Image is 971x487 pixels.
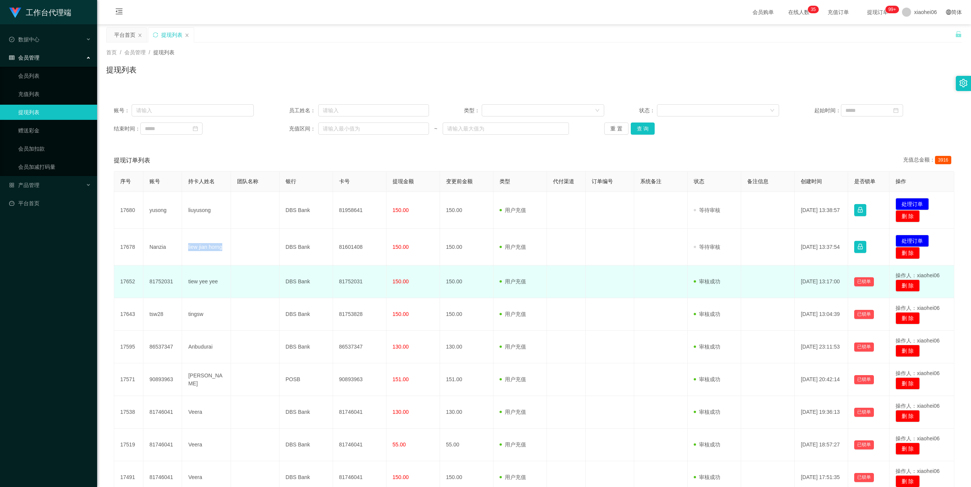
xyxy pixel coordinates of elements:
span: / [120,49,121,55]
td: 81746041 [143,429,182,461]
td: DBS Bank [280,429,333,461]
span: 用户充值 [500,409,526,415]
span: 等待审核 [694,207,720,213]
span: 订单编号 [592,178,613,184]
span: 操作人：xiaohei06 [896,370,940,376]
td: 81746041 [333,396,387,429]
button: 已锁单 [854,342,874,352]
a: 充值列表 [18,86,91,102]
span: 150.00 [393,207,409,213]
sup: 980 [885,6,899,13]
td: 17680 [114,192,143,229]
td: 17678 [114,229,143,265]
span: 状态 [694,178,704,184]
span: 130.00 [393,344,409,350]
span: 55.00 [393,441,406,448]
span: 操作人：xiaohei06 [896,305,940,311]
td: tingsw [182,298,231,331]
span: 审核成功 [694,409,720,415]
button: 已锁单 [854,310,874,319]
button: 删 除 [896,247,920,259]
td: 17652 [114,265,143,298]
td: 81958641 [333,192,387,229]
i: 图标: table [9,55,14,60]
span: 会员管理 [9,55,39,61]
span: 充值订单 [824,9,853,15]
span: 150.00 [393,311,409,317]
i: 图标: check-circle-o [9,37,14,42]
span: 起始时间： [814,107,841,115]
a: 会员加减打码量 [18,159,91,174]
td: 17643 [114,298,143,331]
span: 产品管理 [9,182,39,188]
span: 操作 [896,178,906,184]
span: 操作人：xiaohei06 [896,338,940,344]
button: 已锁单 [854,375,874,384]
span: 提现订单 [863,9,892,15]
span: 充值区间： [289,125,319,133]
td: liew jian horng [182,229,231,265]
a: 会员列表 [18,68,91,83]
span: 序号 [120,178,131,184]
td: DBS Bank [280,192,333,229]
a: 提现列表 [18,105,91,120]
i: 图标: down [595,108,600,113]
button: 删 除 [896,280,920,292]
span: 等待审核 [694,244,720,250]
span: 账号： [114,107,132,115]
button: 删 除 [896,210,920,222]
div: 平台首页 [114,28,135,42]
button: 重 置 [604,123,628,135]
i: 图标: down [770,108,775,113]
span: 用户充值 [500,474,526,480]
span: 团队名称 [237,178,258,184]
span: 账号 [149,178,160,184]
input: 请输入 [318,104,429,116]
span: 用户充值 [500,311,526,317]
span: 代付渠道 [553,178,574,184]
span: / [149,49,150,55]
span: 用户充值 [500,344,526,350]
td: tsw28 [143,298,182,331]
td: DBS Bank [280,396,333,429]
td: Nanzia [143,229,182,265]
i: 图标: calendar [193,126,198,131]
span: 用户充值 [500,376,526,382]
td: 150.00 [440,298,493,331]
span: 类型 [500,178,510,184]
i: 图标: unlock [955,31,962,38]
i: 图标: close [185,33,189,38]
span: 操作人：xiaohei06 [896,435,940,441]
span: 首页 [106,49,117,55]
td: yusong [143,192,182,229]
span: 变更前金额 [446,178,473,184]
td: [DATE] 18:57:27 [795,429,848,461]
td: 81753828 [333,298,387,331]
td: 150.00 [440,265,493,298]
button: 已锁单 [854,473,874,482]
a: 赠送彩金 [18,123,91,138]
span: ~ [429,125,443,133]
span: 操作人：xiaohei06 [896,272,940,278]
div: 提现列表 [161,28,182,42]
span: 审核成功 [694,474,720,480]
span: 系统备注 [640,178,661,184]
span: 银行 [286,178,296,184]
input: 请输入最大值为 [443,123,569,135]
td: 17519 [114,429,143,461]
span: 审核成功 [694,441,720,448]
span: 持卡人姓名 [188,178,215,184]
td: DBS Bank [280,298,333,331]
span: 卡号 [339,178,350,184]
button: 删 除 [896,410,920,422]
td: 81601408 [333,229,387,265]
span: 操作人：xiaohei06 [896,468,940,474]
td: 81752031 [333,265,387,298]
span: 审核成功 [694,278,720,284]
span: 是否锁单 [854,178,875,184]
button: 已锁单 [854,440,874,449]
td: tiew yee yee [182,265,231,298]
td: 17538 [114,396,143,429]
i: 图标: appstore-o [9,182,14,188]
span: 结束时间： [114,125,140,133]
